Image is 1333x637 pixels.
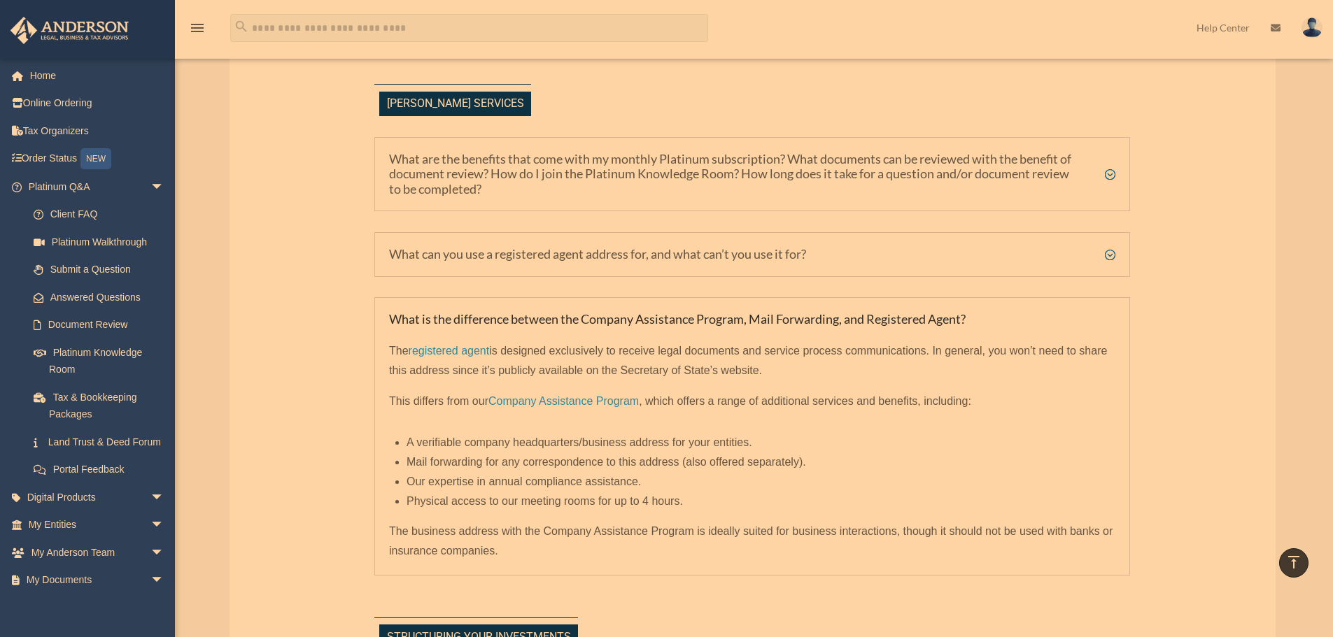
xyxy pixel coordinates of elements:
img: Anderson Advisors Platinum Portal [6,17,133,44]
span: arrow_drop_down [150,511,178,540]
span: A verifiable company headquarters/business address for your entities. [407,436,752,448]
i: search [234,19,249,34]
span: arrow_drop_down [150,483,178,512]
a: Platinum Q&Aarrow_drop_down [10,173,185,201]
a: Order StatusNEW [10,145,185,173]
span: Mail forwarding for any correspondence to this address (also offered separately). [407,456,806,468]
a: vertical_align_top [1279,548,1309,578]
a: My Documentsarrow_drop_down [10,566,185,594]
span: registered agent [409,345,490,357]
a: menu [189,24,206,36]
a: Platinum Walkthrough [20,228,185,256]
a: My Entitiesarrow_drop_down [10,511,185,539]
i: vertical_align_top [1285,554,1302,571]
a: Digital Productsarrow_drop_down [10,483,185,511]
a: Tax & Bookkeeping Packages [20,383,185,428]
a: Company Assistance Program [488,395,639,414]
span: arrow_drop_down [150,566,178,595]
span: The [389,345,409,357]
h5: What are the benefits that come with my monthly Platinum subscription? What documents can be revi... [389,152,1115,197]
a: registered agent [409,345,490,364]
a: Submit a Question [20,256,185,284]
i: menu [189,20,206,36]
span: The business address with the Company Assistance Program is ideally suited for business interacti... [389,525,1113,557]
a: Portal Feedback [20,456,185,484]
img: User Pic [1302,17,1323,38]
a: Client FAQ [20,201,178,229]
span: Company Assistance Program [488,395,639,407]
div: NEW [80,148,111,169]
a: Tax Organizers [10,117,185,145]
a: My Anderson Teamarrow_drop_down [10,538,185,566]
span: This differs from our [389,395,488,407]
a: Online Ordering [10,90,185,117]
h5: What can you use a registered agent address for, and what can’t you use it for? [389,247,1115,262]
h5: What is the difference between the Company Assistance Program, Mail Forwarding, and Registered Ag... [389,312,1115,327]
span: Physical access to our meeting rooms for up to 4 hours. [407,495,683,507]
a: Answered Questions [20,283,185,311]
span: , which offers a range of additional services and benefits, including: [639,395,971,407]
span: arrow_drop_down [150,538,178,567]
a: Platinum Knowledge Room [20,338,185,383]
span: arrow_drop_down [150,173,178,201]
a: Land Trust & Deed Forum [20,428,185,456]
a: Home [10,62,185,90]
span: [PERSON_NAME] Services [379,92,531,116]
a: Document Review [20,311,185,339]
span: is designed exclusively to receive legal documents and service process communications. In general... [389,345,1107,376]
span: Our expertise in annual compliance assistance. [407,475,641,487]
